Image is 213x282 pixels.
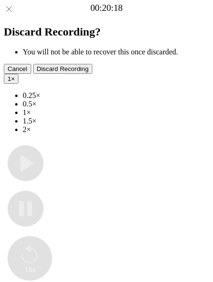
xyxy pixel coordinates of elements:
[90,3,123,13] a: 00:20:18
[4,74,18,84] button: 1×
[4,26,209,38] h2: Discard Recording?
[23,125,209,134] li: 2×
[4,64,31,74] button: Cancel
[8,75,11,82] span: 1
[23,48,209,56] li: You will not be able to recover this once discarded.
[33,64,93,74] button: Discard Recording
[23,100,209,108] li: 0.5×
[23,117,209,125] li: 1.5×
[23,91,209,100] li: 0.25×
[23,108,209,117] li: 1×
